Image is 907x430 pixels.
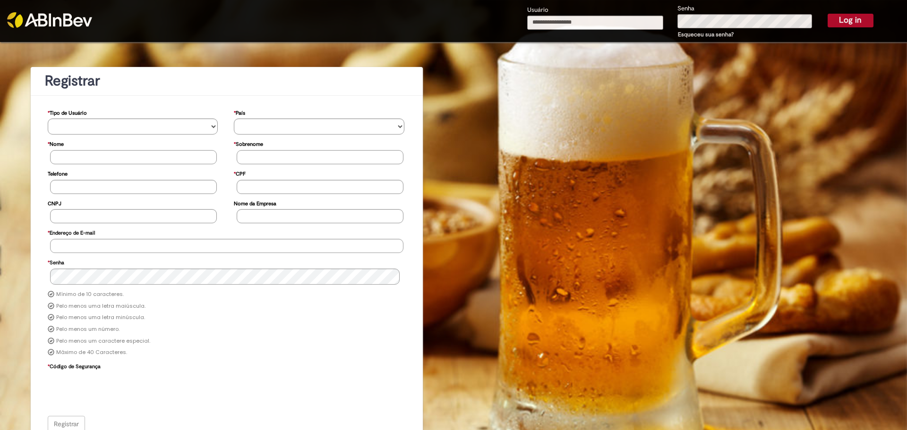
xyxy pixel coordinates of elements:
label: Nome [48,136,64,150]
label: Pelo menos um número. [56,326,120,333]
a: Esqueceu sua senha? [678,31,734,38]
label: Usuário [527,6,548,15]
label: Código de Segurança [48,359,101,372]
label: Pelo menos uma letra minúscula. [56,314,145,321]
label: Máximo de 40 Caracteres. [56,349,127,356]
label: País [234,105,245,119]
label: CPF [234,166,246,180]
img: ABInbev-white.png [7,12,92,28]
label: CNPJ [48,196,61,210]
label: Senha [677,4,694,13]
label: Sobrenome [234,136,263,150]
label: Nome da Empresa [234,196,276,210]
iframe: reCAPTCHA [50,372,194,409]
button: Log in [828,14,873,27]
label: Pelo menos uma letra maiúscula. [56,303,145,310]
label: Tipo de Usuário [48,105,87,119]
h1: Registrar [45,73,409,89]
label: Mínimo de 10 caracteres. [56,291,124,298]
label: Telefone [48,166,68,180]
label: Senha [48,255,64,269]
label: Endereço de E-mail [48,225,95,239]
label: Pelo menos um caractere especial. [56,337,150,345]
